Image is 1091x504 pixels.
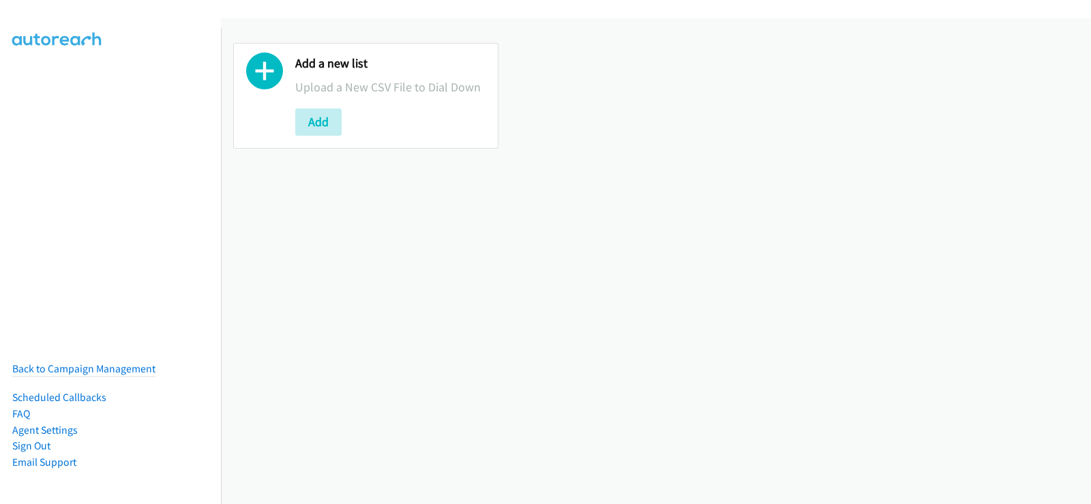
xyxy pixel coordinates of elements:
[12,456,76,469] a: Email Support
[12,391,106,404] a: Scheduled Callbacks
[12,362,155,375] a: Back to Campaign Management
[12,439,50,452] a: Sign Out
[295,108,342,136] button: Add
[295,56,485,72] h2: Add a new list
[295,78,485,96] p: Upload a New CSV File to Dial Down
[12,424,78,436] a: Agent Settings
[12,407,30,420] a: FAQ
